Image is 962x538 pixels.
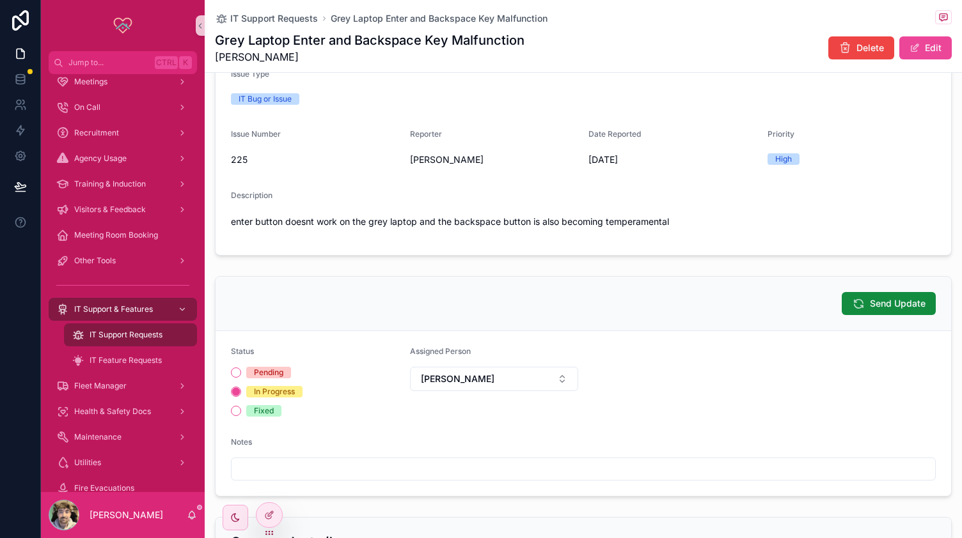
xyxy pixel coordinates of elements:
span: Fire Evacuations [74,483,134,493]
a: IT Feature Requests [64,349,197,372]
p: [PERSON_NAME] [90,509,163,521]
span: Maintenance [74,432,122,442]
span: Reporter [410,129,442,139]
a: Training & Induction [49,173,197,196]
span: Status [231,346,254,356]
a: Fire Evacuations [49,477,197,500]
button: Send Update [842,292,936,315]
span: Meeting Room Booking [74,230,158,240]
p: enter button doesnt work on the grey laptop and the backspace button is also becoming temperamental [231,215,936,228]
a: IT Support Requests [64,323,197,346]
a: Agency Usage [49,147,197,170]
a: Utilities [49,451,197,474]
span: Send Update [870,297,926,310]
span: Description [231,190,272,200]
span: IT Feature Requests [90,355,162,365]
span: Other Tools [74,256,116,266]
div: scrollable content [41,74,205,492]
span: [DATE] [588,153,757,166]
div: In Progress [254,386,295,397]
span: Issue Number [231,129,281,139]
div: High [775,153,792,165]
span: Delete [856,42,884,54]
span: Jump to... [68,58,150,68]
span: IT Support Requests [90,330,162,340]
span: 225 [231,153,400,166]
a: IT Support Requests [215,12,318,25]
a: Meeting Room Booking [49,224,197,247]
span: Health & Safety Docs [74,406,151,417]
div: Pending [254,367,283,378]
a: Meetings [49,70,197,93]
a: IT Support & Features [49,298,197,321]
a: Grey Laptop Enter and Backspace Key Malfunction [331,12,548,25]
div: Fixed [254,405,274,417]
button: Delete [828,36,894,59]
span: Fleet Manager [74,381,127,391]
span: IT Support & Features [74,304,153,314]
span: Meetings [74,77,107,87]
a: Health & Safety Docs [49,400,197,423]
span: Visitors & Feedback [74,204,146,215]
a: On Call [49,96,197,119]
span: Priority [768,129,794,139]
h1: Grey Laptop Enter and Backspace Key Malfunction [215,31,524,49]
span: K [180,58,191,68]
button: Jump to...CtrlK [49,51,197,74]
span: Assigned Person [410,346,471,356]
span: Issue Type [231,69,269,79]
span: IT Support Requests [230,12,318,25]
img: App logo [113,15,133,36]
span: Recruitment [74,128,119,138]
span: On Call [74,102,100,112]
a: Other Tools [49,249,197,272]
span: [PERSON_NAME] [215,49,524,65]
span: [PERSON_NAME] [421,373,494,385]
button: Select Button [410,367,579,391]
a: Recruitment [49,121,197,144]
a: Fleet Manager [49,374,197,397]
span: Utilities [74,457,101,468]
button: Edit [899,36,952,59]
a: Maintenance [49,426,197,449]
span: Agency Usage [74,153,127,164]
a: Visitors & Feedback [49,198,197,221]
span: Date Reported [588,129,641,139]
span: Notes [231,437,252,447]
span: Training & Induction [74,179,146,189]
div: IT Bug or Issue [239,93,292,105]
span: [PERSON_NAME] [410,153,484,166]
span: Ctrl [155,56,178,69]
